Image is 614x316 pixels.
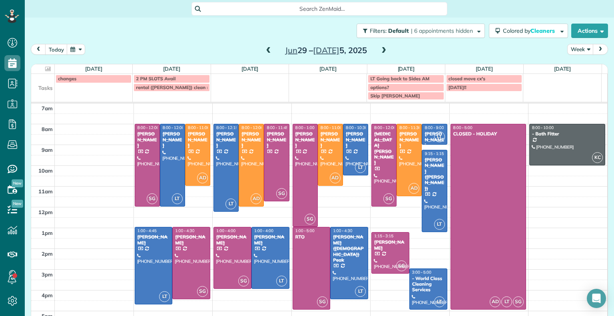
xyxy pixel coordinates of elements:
button: next [593,44,608,55]
div: [PERSON_NAME] [374,239,407,251]
span: 8:00 - 12:00 [241,125,263,130]
span: LT [172,193,183,204]
button: prev [31,44,46,55]
a: [DATE] [241,66,259,72]
span: 8:00 - 5:00 [453,125,472,130]
div: - World Class Cleaning Services [412,276,445,293]
span: 1:00 - 4:00 [254,228,273,233]
a: [DATE] [554,66,571,72]
div: [PERSON_NAME] ([PERSON_NAME]) [424,157,445,191]
span: 9:15 - 1:15 [425,151,444,156]
span: [DATE] [313,45,339,55]
span: Colored by [503,27,558,34]
span: AD [197,173,208,183]
span: 1:00 - 4:45 [138,228,157,233]
span: KC [592,152,603,163]
span: 8:00 - 12:15 [216,125,238,130]
div: [PERSON_NAME] [320,131,341,148]
span: SG [147,193,157,204]
span: 2 PM SLOTS Avail [136,76,175,81]
span: New [12,179,23,187]
span: rental ([PERSON_NAME]) clean needed am [136,84,231,90]
button: Actions [571,24,608,38]
span: Default [388,27,409,34]
div: [PERSON_NAME] [216,234,249,246]
span: Filters: [370,27,387,34]
button: Colored byCleaners [489,24,568,38]
span: AD [330,173,341,183]
span: 8:00 - 11:30 [399,125,421,130]
a: [DATE] [163,66,180,72]
span: LT [159,291,170,302]
span: 1:00 - 4:30 [333,228,352,233]
span: 8am [42,126,53,132]
span: LT [434,131,445,142]
span: 1:00 - 5:00 [295,228,315,233]
span: 8:00 - 12:00 [138,125,159,130]
span: 8:00 - 10:00 [532,125,554,130]
span: 2pm [42,250,53,257]
span: 8:00 - 9:00 [425,125,444,130]
span: options? [370,84,389,90]
span: closed move cx's [449,76,485,81]
div: [PERSON_NAME] [137,131,157,148]
span: Skip [PERSON_NAME] [370,93,420,99]
span: LT [276,276,287,286]
span: 8:00 - 11:00 [321,125,342,130]
span: SG [238,276,249,286]
span: 9am [42,147,53,153]
span: 11am [38,188,53,195]
span: LT [434,296,445,307]
div: Open Intercom Messenger [587,289,606,308]
span: SG [383,193,394,204]
span: 8:00 - 1:00 [295,125,315,130]
span: Jun [285,45,297,55]
div: [PERSON_NAME] [399,131,419,148]
span: SG [513,296,524,307]
div: [PERSON_NAME] [241,131,261,148]
span: LT [225,199,236,209]
a: [DATE] [85,66,102,72]
div: [PERSON_NAME] ([DEMOGRAPHIC_DATA]) Peak [333,234,366,263]
span: 1:00 - 4:00 [216,228,235,233]
span: 1:15 - 3:15 [374,233,393,238]
span: 8:00 - 11:45 [267,125,288,130]
div: [PERSON_NAME] [162,131,183,148]
div: [PERSON_NAME] [175,234,208,246]
span: changes [58,76,76,81]
button: Filters: Default | 6 appointments hidden [357,24,485,38]
span: 3pm [42,271,53,278]
div: [PERSON_NAME] [187,131,208,148]
span: Cleaners [530,27,556,34]
span: 1pm [42,230,53,236]
div: [PERSON_NAME] [137,234,170,246]
button: today [45,44,68,55]
div: CLOSED - HOLIDAY [453,131,524,137]
span: 10am [38,167,53,174]
a: [DATE] [319,66,337,72]
span: LT [355,162,366,173]
span: 1:00 - 4:30 [175,228,194,233]
span: SG [317,296,328,307]
div: [PERSON_NAME] [295,131,315,148]
span: LT [434,219,445,230]
span: 8:00 - 12:00 [374,125,396,130]
span: LT Going back to Sides AM [370,76,429,81]
span: 8:00 - 12:00 [163,125,184,130]
span: 12pm [38,209,53,215]
div: [PERSON_NAME] [254,234,287,246]
button: Week [567,44,594,55]
span: 8:00 - 10:30 [346,125,367,130]
a: Filters: Default | 6 appointments hidden [353,24,485,38]
h2: 29 – 5, 2025 [276,46,376,55]
span: New [12,200,23,208]
div: [PERSON_NAME] [345,131,366,148]
span: 3:00 - 5:00 [412,270,431,275]
span: SG [197,286,208,297]
span: [DATE]!! [449,84,466,90]
div: [PERSON_NAME] [266,131,287,148]
span: 7am [42,105,53,111]
span: 4pm [42,292,53,298]
span: LT [501,296,512,307]
span: AD [409,183,419,194]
